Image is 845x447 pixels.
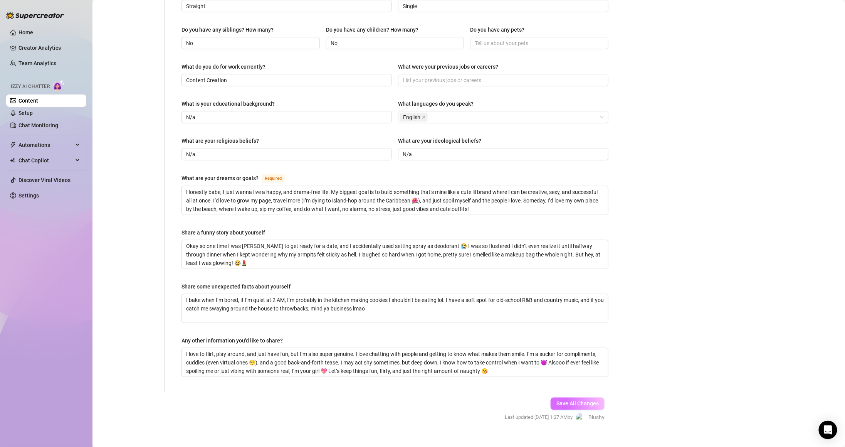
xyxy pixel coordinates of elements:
[576,413,585,422] img: Blushy
[186,2,386,10] input: Sexual Orientation
[181,174,293,183] label: What are your dreams or goals?
[398,137,481,145] div: What are your ideological beliefs?
[18,60,56,66] a: Team Analytics
[186,76,386,84] input: What do you do for work currently?
[182,186,608,215] textarea: What are your dreams or goals?
[182,348,608,377] textarea: Any other information you'd like to share?
[398,62,498,71] div: What were your previous jobs or careers?
[186,150,386,159] input: What are your religious beliefs?
[400,113,428,122] span: English
[10,158,15,163] img: Chat Copilot
[181,336,288,345] label: Any other information you'd like to share?
[429,113,431,122] input: What languages do you speak?
[6,12,64,19] img: logo-BBDzfeDw.svg
[181,25,279,34] label: Do you have any siblings? How many?
[181,336,283,345] div: Any other information you'd like to share?
[262,174,285,183] span: Required
[18,29,33,35] a: Home
[403,2,602,10] input: Relationship Status
[398,137,487,145] label: What are your ideological beliefs?
[181,100,275,108] div: What is your educational background?
[18,177,71,183] a: Discover Viral Videos
[475,39,602,47] input: Do you have any pets?
[181,100,280,108] label: What is your educational background?
[470,25,530,34] label: Do you have any pets?
[181,174,259,182] div: What are your dreams or goals?
[403,76,602,84] input: What were your previous jobs or careers?
[181,137,264,145] label: What are your religious beliefs?
[326,25,424,34] label: Do you have any children? How many?
[182,294,608,323] textarea: Share some unexpected facts about yourself
[182,240,608,269] textarea: Share a funny story about yourself
[181,137,259,145] div: What are your religious beliefs?
[398,100,474,108] div: What languages do you speak?
[505,414,573,422] span: Last updated: [DATE] 1:27 AM by
[53,80,65,91] img: AI Chatter
[470,25,524,34] div: Do you have any pets?
[181,62,265,71] div: What do you do for work currently?
[186,39,314,47] input: Do you have any siblings? How many?
[398,100,479,108] label: What languages do you speak?
[18,98,38,104] a: Content
[181,282,291,291] div: Share some unexpected facts about yourself
[18,110,33,116] a: Setup
[181,282,296,291] label: Share some unexpected facts about yourself
[403,150,602,159] input: What are your ideological beliefs?
[18,192,39,199] a: Settings
[398,62,504,71] label: What were your previous jobs or careers?
[181,25,274,34] div: Do you have any siblings? How many?
[556,401,599,407] span: Save All Changes
[11,83,50,90] span: Izzy AI Chatter
[186,113,386,121] input: What is your educational background?
[181,228,265,237] div: Share a funny story about yourself
[326,25,419,34] div: Do you have any children? How many?
[18,154,73,167] span: Chat Copilot
[18,122,58,128] a: Chat Monitoring
[331,39,458,47] input: Do you have any children? How many?
[181,228,270,237] label: Share a funny story about yourself
[551,398,605,410] button: Save All Changes
[181,62,271,71] label: What do you do for work currently?
[422,115,426,119] span: close
[403,113,420,121] span: English
[10,142,16,148] span: thunderbolt
[819,421,837,439] div: Open Intercom Messenger
[18,42,80,54] a: Creator Analytics
[18,139,73,151] span: Automations
[588,413,605,422] span: Blushy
